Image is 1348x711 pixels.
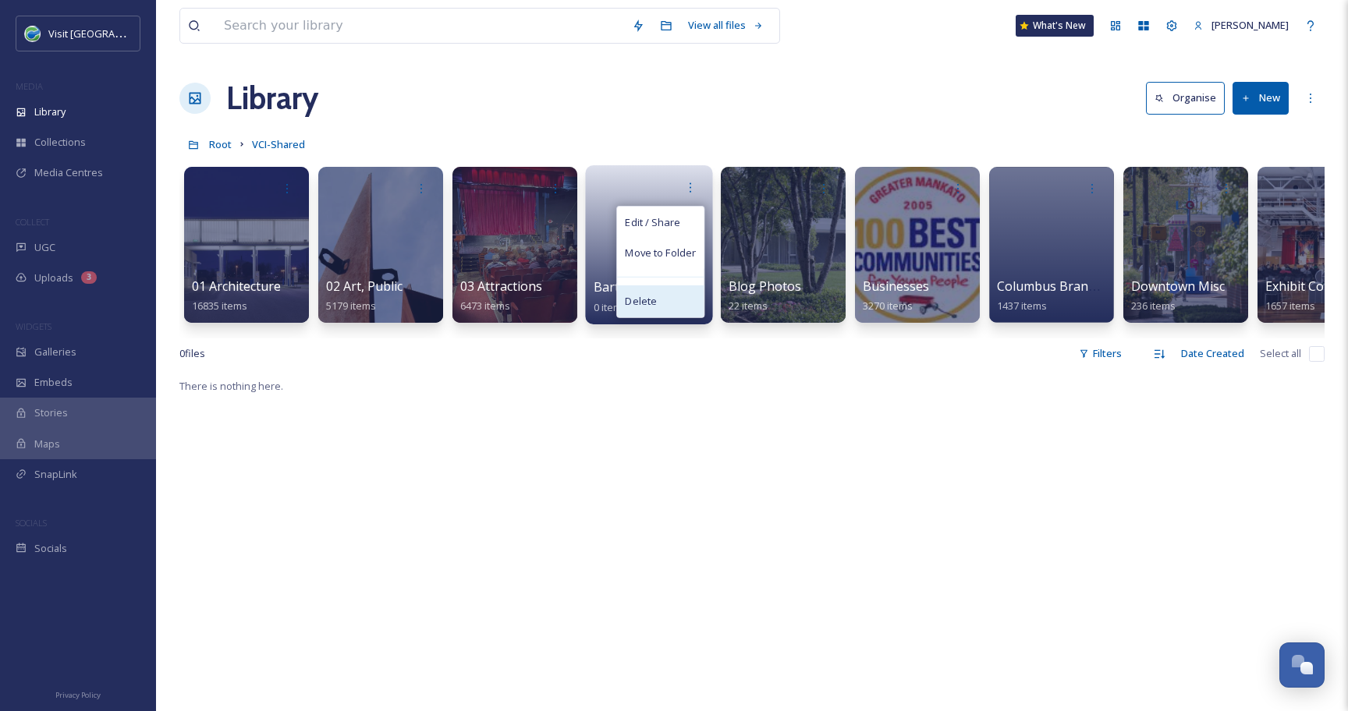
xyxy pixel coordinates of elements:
a: Privacy Policy [55,684,101,703]
a: Library [226,75,318,122]
span: Galleries [34,345,76,359]
span: Downtown Misc [1131,278,1225,295]
span: Businesses [863,278,929,295]
span: 5179 items [326,299,376,313]
div: Filters [1071,338,1130,369]
span: 236 items [1131,299,1176,313]
span: Select all [1260,346,1301,361]
span: Bartholomew County 4-H Fair [594,278,771,295]
button: Organise [1146,82,1225,114]
span: Visit [GEOGRAPHIC_DATA] [US_STATE] [48,26,225,41]
a: 01 Architecture16835 items [192,279,281,313]
span: 0 file s [179,346,205,361]
a: 03 Attractions6473 items [460,279,542,313]
img: cvctwitlogo_400x400.jpg [25,26,41,41]
a: View all files [680,10,772,41]
span: 02 Art, Public [326,278,403,295]
span: Embeds [34,375,73,390]
span: Socials [34,541,67,556]
span: 0 items [594,299,628,313]
a: Columbus Brand Logo files1437 items [997,279,1155,313]
a: Bartholomew County 4-H Fair0 items [594,280,771,314]
span: Delete [625,294,657,310]
span: Columbus Brand Logo files [997,278,1155,295]
span: Maps [34,437,60,451]
span: Uploads [34,271,73,285]
input: Search your library [216,9,624,43]
span: Blog Photos [729,278,801,295]
span: UGC [34,240,55,255]
span: Stories [34,405,68,420]
span: COLLECT [16,216,49,228]
span: Library [34,104,66,119]
span: 16835 items [192,299,247,313]
span: Privacy Policy [55,690,101,700]
span: 3270 items [863,299,913,313]
span: MEDIA [16,80,43,92]
button: Open Chat [1279,642,1325,688]
div: Date Created [1173,338,1252,369]
span: There is nothing here. [179,379,283,393]
a: Blog Photos22 items [729,279,801,313]
span: SOCIALS [16,517,47,529]
span: 01 Architecture [192,278,281,295]
span: [PERSON_NAME] [1211,18,1289,32]
a: What's New [1016,15,1094,37]
a: Downtown Misc236 items [1131,279,1225,313]
span: WIDGETS [16,320,51,332]
div: 3 [81,271,97,284]
span: Media Centres [34,165,103,180]
span: Move to Folder [625,246,696,261]
span: 1657 items [1265,299,1315,313]
a: VCI-Shared [252,135,305,154]
span: 03 Attractions [460,278,542,295]
span: 1437 items [997,299,1047,313]
a: [PERSON_NAME] [1186,10,1297,41]
a: 02 Art, Public5179 items [326,279,403,313]
span: Root [209,137,232,151]
button: New [1233,82,1289,114]
a: Organise [1146,82,1233,114]
span: SnapLink [34,467,77,482]
span: Edit / Share [625,214,679,230]
a: Root [209,135,232,154]
span: 6473 items [460,299,510,313]
span: 22 items [729,299,768,313]
span: Collections [34,135,86,150]
a: Businesses3270 items [863,279,929,313]
span: VCI-Shared [252,137,305,151]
